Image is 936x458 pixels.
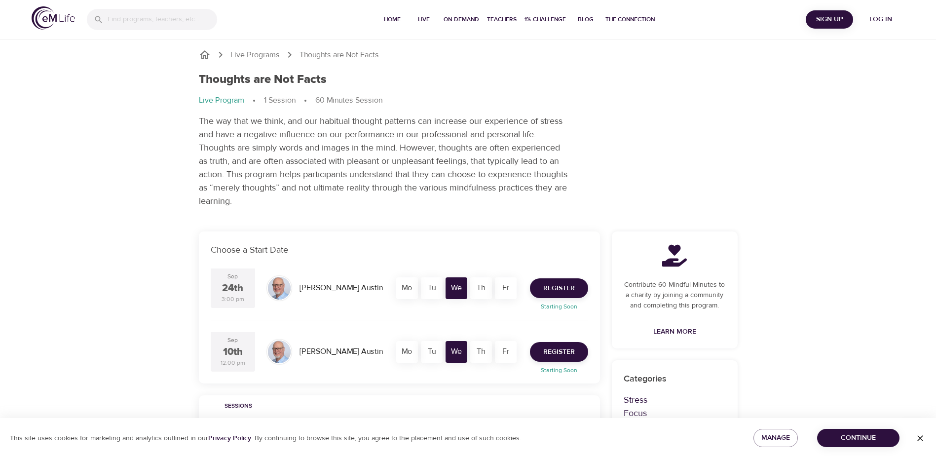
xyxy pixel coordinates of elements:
span: Register [543,346,575,358]
span: Teachers [487,14,517,25]
div: Th [470,277,492,299]
span: Continue [825,432,892,444]
div: Mo [396,341,418,363]
h1: Thoughts are Not Facts [199,73,327,87]
div: We [446,341,467,363]
span: Live [412,14,436,25]
nav: breadcrumb [199,49,738,61]
button: Log in [857,10,904,29]
button: Register [530,342,588,362]
a: Learn More [649,323,700,341]
span: The Connection [605,14,655,25]
button: Continue [817,429,899,447]
div: 24th [222,281,243,296]
div: Tu [421,341,443,363]
div: Fr [495,341,517,363]
div: We [446,277,467,299]
span: Sessions [205,401,272,412]
div: Sep [227,272,238,281]
button: Manage [753,429,798,447]
p: Starting Soon [524,302,594,311]
div: [PERSON_NAME] Austin [296,278,387,298]
span: 1% Challenge [524,14,566,25]
div: 12:00 pm [221,359,245,367]
p: Focus [624,407,726,420]
span: Blog [574,14,598,25]
div: Mo [396,277,418,299]
div: Fr [495,277,517,299]
span: Register [543,282,575,295]
p: 1 Session [264,95,296,106]
nav: breadcrumb [199,95,738,107]
p: Live Program [199,95,244,106]
input: Find programs, teachers, etc... [108,9,217,30]
img: logo [32,6,75,30]
button: Register [530,278,588,298]
p: 60 Minutes Session [315,95,382,106]
p: Choose a Start Date [211,243,588,257]
div: 10th [223,345,243,359]
span: Manage [761,432,790,444]
button: Sign Up [806,10,853,29]
p: The way that we think, and our habitual thought patterns can increase our experience of stress an... [199,114,569,208]
span: Learn More [653,326,696,338]
p: Starting Soon [524,366,594,375]
p: Categories [624,372,726,385]
span: Log in [861,13,900,26]
p: Stress [624,393,726,407]
div: Th [470,341,492,363]
div: [PERSON_NAME] Austin [296,342,387,361]
p: Contribute 60 Mindful Minutes to a charity by joining a community and completing this program. [624,280,726,311]
div: 3:00 pm [222,295,244,304]
div: Sep [227,336,238,344]
p: Thoughts are Not Facts [300,49,379,61]
a: Privacy Policy [208,434,251,443]
span: Sign Up [810,13,849,26]
div: Tu [421,277,443,299]
span: Home [380,14,404,25]
span: On-Demand [444,14,479,25]
a: Live Programs [230,49,280,61]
